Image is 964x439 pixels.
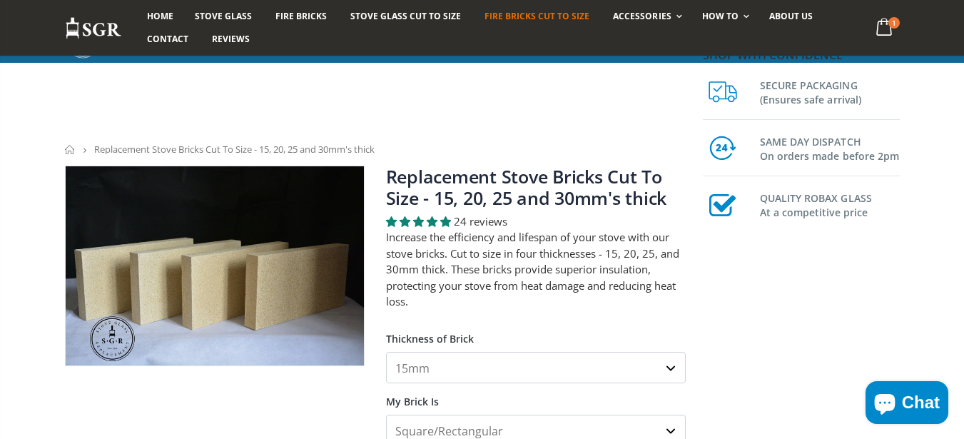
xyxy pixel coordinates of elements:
[66,166,364,365] img: 4_fire_bricks_1aa33a0b-dc7a-4843-b288-55f1aa0e36c3_800x_crop_center.jpeg
[870,14,899,42] a: 1
[386,383,686,409] label: My Brick Is
[484,10,589,22] span: Fire Bricks Cut To Size
[758,5,823,28] a: About us
[454,214,507,228] span: 24 reviews
[350,10,461,22] span: Stove Glass Cut To Size
[888,17,900,29] span: 1
[386,164,667,210] a: Replacement Stove Bricks Cut To Size - 15, 20, 25 and 30mm's thick
[147,33,188,45] span: Contact
[769,10,813,22] span: About us
[386,321,686,346] label: Thickness of Brick
[201,28,260,51] a: Reviews
[702,10,739,22] span: How To
[760,132,900,163] h3: SAME DAY DISPATCH On orders made before 2pm
[265,5,338,28] a: Fire Bricks
[212,33,250,45] span: Reviews
[474,5,600,28] a: Fire Bricks Cut To Size
[386,229,686,310] p: Increase the efficiency and lifespan of your stove with our stove bricks. Cut to size in four thi...
[65,145,76,154] a: Home
[65,16,122,40] img: Stove Glass Replacement
[691,5,756,28] a: How To
[136,28,199,51] a: Contact
[147,10,173,22] span: Home
[613,10,671,22] span: Accessories
[340,5,472,28] a: Stove Glass Cut To Size
[602,5,689,28] a: Accessories
[184,5,263,28] a: Stove Glass
[760,188,900,220] h3: QUALITY ROBAX GLASS At a competitive price
[136,5,184,28] a: Home
[94,143,375,156] span: Replacement Stove Bricks Cut To Size - 15, 20, 25 and 30mm's thick
[195,10,252,22] span: Stove Glass
[760,76,900,107] h3: SECURE PACKAGING (Ensures safe arrival)
[275,10,327,22] span: Fire Bricks
[386,214,454,228] span: 4.79 stars
[861,381,953,428] inbox-online-store-chat: Shopify online store chat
